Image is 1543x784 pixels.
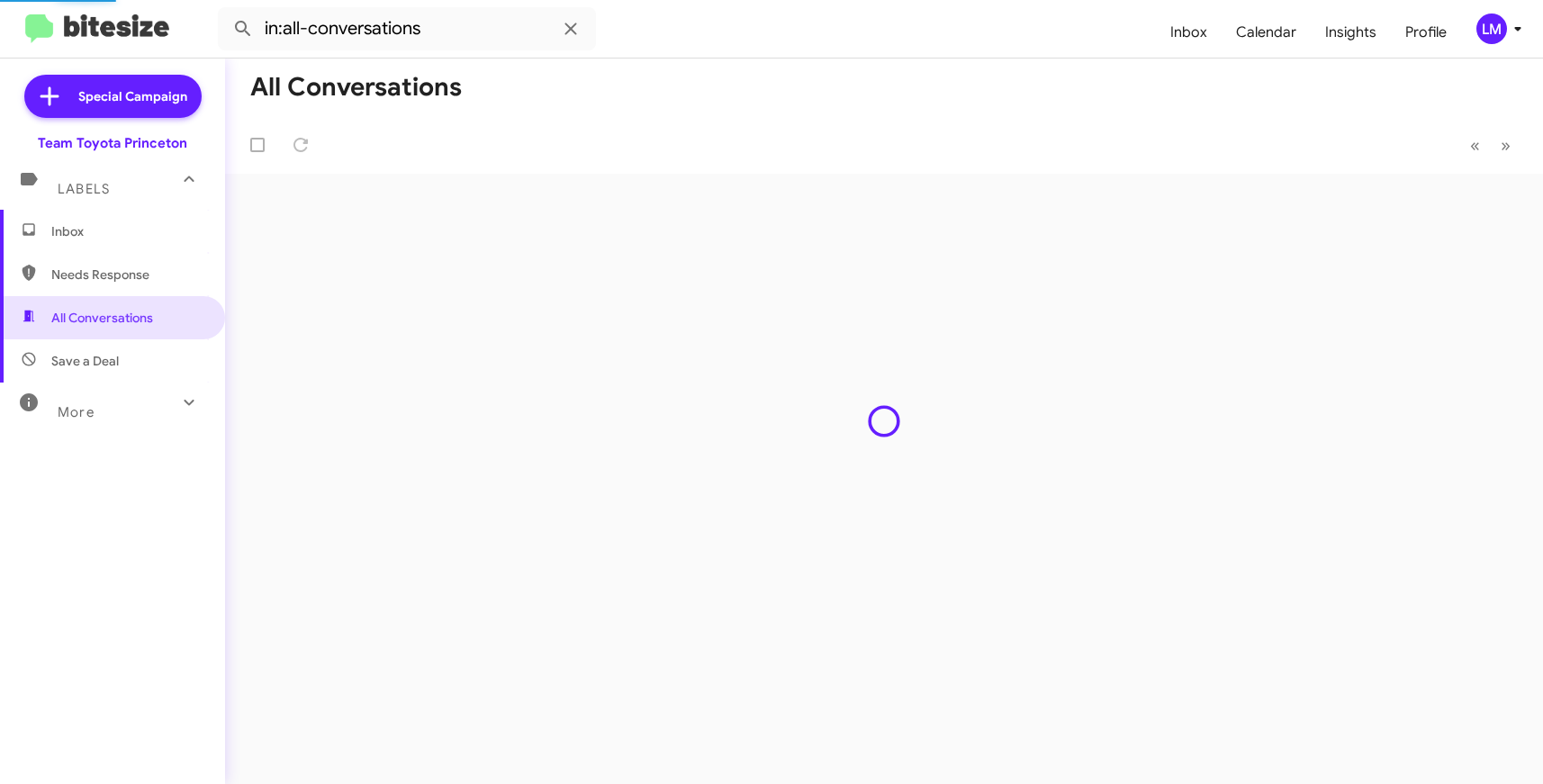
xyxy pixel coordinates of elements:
span: All Conversations [51,309,153,327]
input: Search [218,7,596,50]
nav: Page navigation example [1460,127,1521,164]
a: Special Campaign [24,75,202,118]
span: Inbox [51,222,204,240]
a: Insights [1311,6,1391,59]
a: Inbox [1156,6,1222,59]
span: Labels [58,181,110,197]
span: Save a Deal [51,352,119,370]
a: Profile [1391,6,1461,59]
div: Team Toyota Princeton [38,134,187,152]
span: More [58,404,95,420]
button: LM [1461,14,1523,44]
h1: All Conversations [250,73,462,102]
span: « [1470,134,1480,157]
button: Next [1490,127,1521,164]
span: Needs Response [51,266,204,284]
span: Special Campaign [78,87,187,105]
span: » [1501,134,1511,157]
button: Previous [1459,127,1491,164]
div: LM [1476,14,1507,44]
a: Calendar [1222,6,1311,59]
